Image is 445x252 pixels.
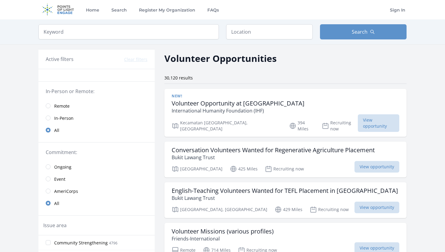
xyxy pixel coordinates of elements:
h3: Volunteer Missions (various profiles) [172,228,274,235]
span: All [54,127,59,133]
span: View opportunity [354,202,399,213]
h3: Active filters [46,55,74,63]
a: New! Volunteer Opportunity at [GEOGRAPHIC_DATA] International Humanity Foundation (IHF) Kecamatan... [164,89,407,137]
p: Bukit Lawang Trust [172,154,375,161]
p: International Humanity Foundation (IHF) [172,107,305,114]
h3: Conversation Volunteers Wanted for Regenerative Agriculture Placement [172,146,375,154]
button: Clear filters [124,56,147,62]
a: Remote [38,100,155,112]
p: Recruiting now [310,206,349,213]
span: Ongoing [54,164,71,170]
button: Search [320,24,407,39]
input: Location [226,24,313,39]
span: Remote [54,103,70,109]
h3: Volunteer Opportunity at [GEOGRAPHIC_DATA] [172,100,305,107]
legend: Issue area [43,222,67,229]
p: Recruiting now [265,165,304,173]
span: All [54,200,59,207]
span: Search [352,28,368,35]
legend: In-Person or Remote: [46,88,147,95]
a: Event [38,173,155,185]
h3: English-Teaching Volunteers Wanted for TEFL Placement in [GEOGRAPHIC_DATA] [172,187,398,194]
span: Event [54,176,65,182]
a: English-Teaching Volunteers Wanted for TEFL Placement in [GEOGRAPHIC_DATA] Bukit Lawang Trust [GE... [164,182,407,218]
span: 4796 [109,240,117,246]
span: View opportunity [354,161,399,173]
p: [GEOGRAPHIC_DATA] [172,165,222,173]
input: Keyword [38,24,219,39]
p: Bukit Lawang Trust [172,194,398,202]
span: 30,120 results [164,75,193,81]
a: All [38,124,155,136]
a: All [38,197,155,209]
legend: Commitment: [46,149,147,156]
a: Conversation Volunteers Wanted for Regenerative Agriculture Placement Bukit Lawang Trust [GEOGRAP... [164,142,407,177]
p: Recruiting now [322,120,358,132]
span: Community Strengthening [54,240,108,246]
a: Ongoing [38,161,155,173]
input: Community Strengthening 4796 [46,240,51,245]
span: In-Person [54,115,74,121]
a: AmeriCorps [38,185,155,197]
span: View opportunity [358,114,399,132]
span: New! [172,94,182,99]
p: [GEOGRAPHIC_DATA], [GEOGRAPHIC_DATA] [172,206,267,213]
p: 425 Miles [230,165,258,173]
a: In-Person [38,112,155,124]
p: 394 Miles [289,120,315,132]
p: Kecamatan [GEOGRAPHIC_DATA], [GEOGRAPHIC_DATA] [172,120,282,132]
p: Friends-International [172,235,274,242]
h2: Volunteer Opportunities [164,52,277,65]
span: AmeriCorps [54,188,78,194]
p: 429 Miles [275,206,302,213]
